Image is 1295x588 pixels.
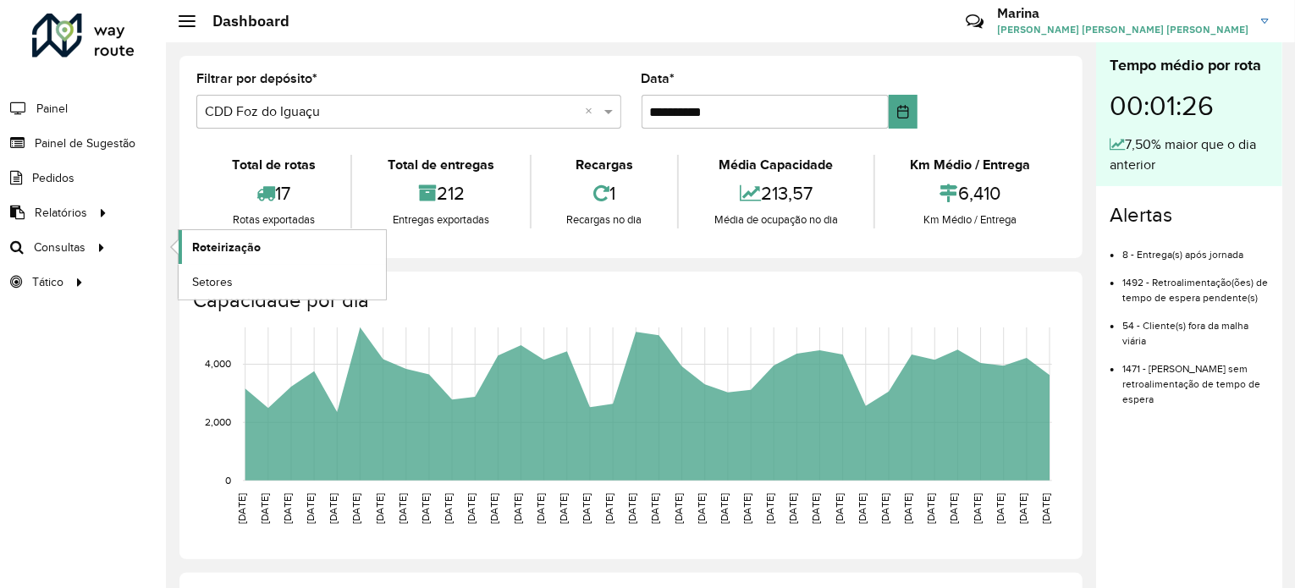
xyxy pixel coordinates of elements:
[1122,234,1269,262] li: 8 - Entrega(s) após jornada
[879,212,1061,228] div: Km Médio / Entrega
[356,212,525,228] div: Entregas exportadas
[356,175,525,212] div: 212
[811,493,822,524] text: [DATE]
[193,289,1066,313] h4: Capacidade por dia
[1110,54,1269,77] div: Tempo médio por rota
[995,493,1006,524] text: [DATE]
[179,265,386,299] a: Setores
[536,212,673,228] div: Recargas no dia
[536,155,673,175] div: Recargas
[719,493,730,524] text: [DATE]
[328,493,339,524] text: [DATE]
[925,493,936,524] text: [DATE]
[179,230,386,264] a: Roteirização
[741,493,752,524] text: [DATE]
[956,3,993,40] a: Contato Rápido
[879,155,1061,175] div: Km Médio / Entrega
[374,493,385,524] text: [DATE]
[834,493,845,524] text: [DATE]
[488,493,499,524] text: [DATE]
[764,493,775,524] text: [DATE]
[192,273,233,291] span: Setores
[34,239,85,256] span: Consultas
[696,493,707,524] text: [DATE]
[225,475,231,486] text: 0
[351,493,362,524] text: [DATE]
[259,493,270,524] text: [DATE]
[581,493,592,524] text: [DATE]
[512,493,523,524] text: [DATE]
[536,175,673,212] div: 1
[650,493,661,524] text: [DATE]
[788,493,799,524] text: [DATE]
[879,493,890,524] text: [DATE]
[1110,203,1269,228] h4: Alertas
[879,175,1061,212] div: 6,410
[201,212,346,228] div: Rotas exportadas
[626,493,637,524] text: [DATE]
[32,273,63,291] span: Tático
[356,155,525,175] div: Total de entregas
[1110,135,1269,175] div: 7,50% maior que o dia anterior
[443,493,454,524] text: [DATE]
[558,493,569,524] text: [DATE]
[683,175,868,212] div: 213,57
[205,416,231,427] text: 2,000
[205,359,231,370] text: 4,000
[972,493,983,524] text: [DATE]
[1122,262,1269,305] li: 1492 - Retroalimentação(ões) de tempo de espera pendente(s)
[997,5,1248,21] h3: Marina
[397,493,408,524] text: [DATE]
[1122,305,1269,349] li: 54 - Cliente(s) fora da malha viária
[1017,493,1028,524] text: [DATE]
[420,493,431,524] text: [DATE]
[902,493,913,524] text: [DATE]
[1122,349,1269,407] li: 1471 - [PERSON_NAME] sem retroalimentação de tempo de espera
[1110,77,1269,135] div: 00:01:26
[35,204,87,222] span: Relatórios
[997,22,1248,37] span: [PERSON_NAME] [PERSON_NAME] [PERSON_NAME]
[35,135,135,152] span: Painel de Sugestão
[305,493,316,524] text: [DATE]
[196,12,289,30] h2: Dashboard
[683,155,868,175] div: Média Capacidade
[466,493,477,524] text: [DATE]
[535,493,546,524] text: [DATE]
[236,493,247,524] text: [DATE]
[36,100,68,118] span: Painel
[196,69,317,89] label: Filtrar por depósito
[282,493,293,524] text: [DATE]
[586,102,600,122] span: Clear all
[201,155,346,175] div: Total de rotas
[201,175,346,212] div: 17
[32,169,74,187] span: Pedidos
[949,493,960,524] text: [DATE]
[673,493,684,524] text: [DATE]
[889,95,918,129] button: Choose Date
[683,212,868,228] div: Média de ocupação no dia
[1040,493,1051,524] text: [DATE]
[192,239,261,256] span: Roteirização
[603,493,614,524] text: [DATE]
[642,69,675,89] label: Data
[857,493,868,524] text: [DATE]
